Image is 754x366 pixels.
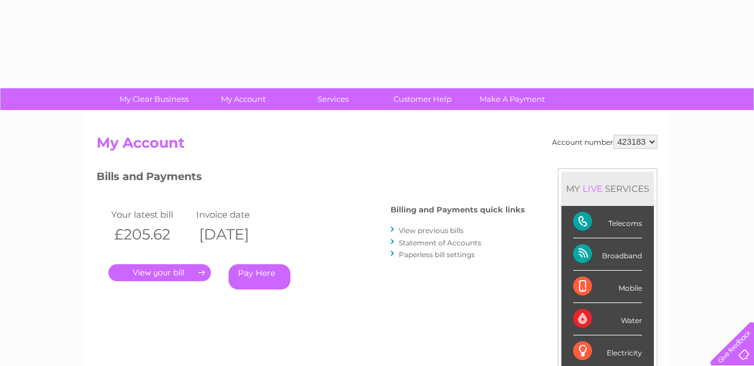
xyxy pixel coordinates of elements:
[573,238,642,271] div: Broadband
[580,183,605,194] div: LIVE
[464,88,561,110] a: Make A Payment
[399,250,475,259] a: Paperless bill settings
[552,135,657,149] div: Account number
[108,264,211,281] a: .
[561,172,654,205] div: MY SERVICES
[195,88,292,110] a: My Account
[374,88,471,110] a: Customer Help
[285,88,382,110] a: Services
[105,88,203,110] a: My Clear Business
[193,222,278,247] th: [DATE]
[399,238,481,247] a: Statement of Accounts
[573,271,642,303] div: Mobile
[108,222,193,247] th: £205.62
[193,207,278,222] td: Invoice date
[391,205,525,214] h4: Billing and Payments quick links
[399,226,464,235] a: View previous bills
[108,207,193,222] td: Your latest bill
[229,264,290,290] a: Pay Here
[97,168,525,189] h3: Bills and Payments
[573,206,642,238] div: Telecoms
[97,135,657,157] h2: My Account
[573,303,642,335] div: Water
